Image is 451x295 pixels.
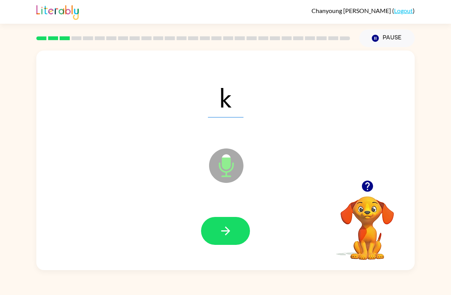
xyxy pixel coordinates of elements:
[311,7,392,14] span: Chanyoung [PERSON_NAME]
[359,29,415,47] button: Pause
[329,184,406,261] video: Your browser must support playing .mp4 files to use Literably. Please try using another browser.
[36,3,79,20] img: Literably
[208,78,243,117] span: k
[394,7,413,14] a: Logout
[311,7,415,14] div: ( )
